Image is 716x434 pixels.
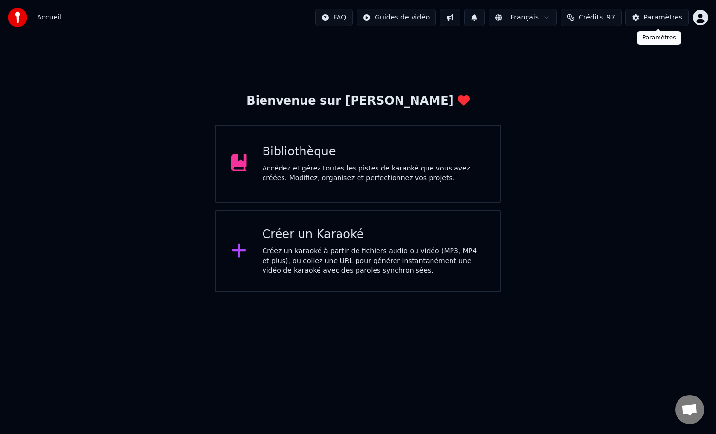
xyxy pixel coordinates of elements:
[8,8,27,27] img: youka
[643,13,682,22] div: Paramètres
[606,13,615,22] span: 97
[263,227,485,243] div: Créer un Karaoké
[625,9,689,26] button: Paramètres
[263,164,485,183] div: Accédez et gérez toutes les pistes de karaoké que vous avez créées. Modifiez, organisez et perfec...
[37,13,61,22] nav: breadcrumb
[579,13,603,22] span: Crédits
[246,94,469,109] div: Bienvenue sur [PERSON_NAME]
[315,9,353,26] button: FAQ
[357,9,436,26] button: Guides de vidéo
[263,144,485,160] div: Bibliothèque
[37,13,61,22] span: Accueil
[637,31,681,45] div: Paramètres
[561,9,622,26] button: Crédits97
[263,246,485,276] div: Créez un karaoké à partir de fichiers audio ou vidéo (MP3, MP4 et plus), ou collez une URL pour g...
[675,395,704,424] a: Ouvrir le chat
